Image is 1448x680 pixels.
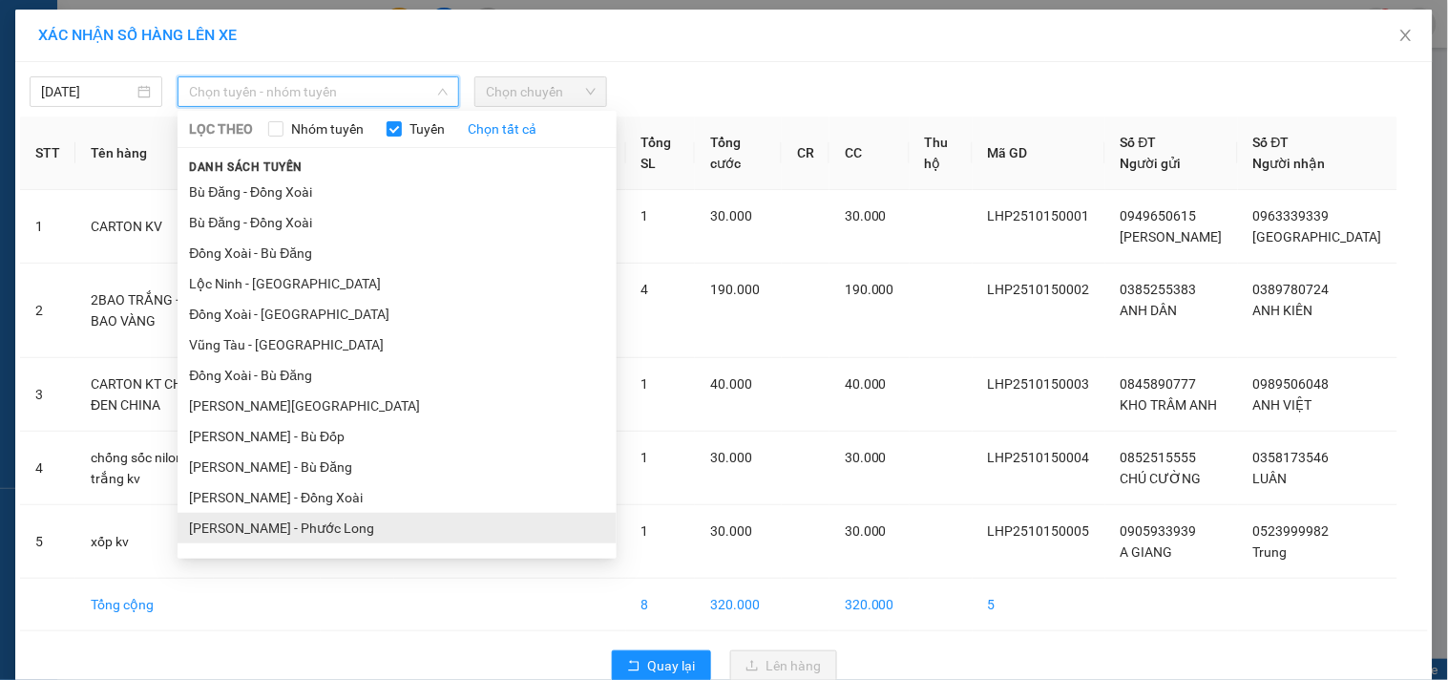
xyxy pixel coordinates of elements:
span: ANH VIỆT [1253,397,1312,413]
span: 0389780724 [1253,282,1330,297]
div: VP [PERSON_NAME] [16,16,169,62]
span: 0385255383 [1121,282,1197,297]
td: 2 [20,264,75,358]
td: 320.000 [829,579,910,631]
span: [PERSON_NAME] [1121,229,1223,244]
div: Trung [182,62,312,85]
td: 5 [973,579,1105,631]
li: Lộc Ninh - [GEOGRAPHIC_DATA] [178,268,617,299]
span: 0358173546 [1253,450,1330,465]
span: 30.000 [845,523,887,539]
span: LHP2510150005 [988,523,1090,539]
li: Bù Đăng - Đồng Xoài [178,177,617,207]
span: rollback [627,659,640,674]
span: 0949650615 [1121,208,1197,223]
li: Đồng Xoài - [GEOGRAPHIC_DATA] [178,299,617,329]
th: Tổng SL [626,117,696,190]
div: VP Chơn Thành [182,16,312,62]
span: CC : [179,128,206,148]
li: Vũng Tàu - [GEOGRAPHIC_DATA] [178,329,617,360]
input: 15/10/2025 [41,81,134,102]
span: 40.000 [845,376,887,392]
span: 30.000 [845,450,887,465]
button: Close [1379,10,1433,63]
span: Người gửi [1121,156,1182,171]
span: 1 [641,523,649,539]
td: Tổng cộng [75,579,214,631]
span: Tuyến [402,118,452,139]
th: Mã GD [973,117,1105,190]
div: A GIANG [16,62,169,85]
span: 1 [641,376,649,392]
span: 0845890777 [1121,376,1197,392]
span: 40.000 [710,376,752,392]
td: 5 [20,505,75,579]
td: 3 [20,358,75,432]
span: 30.000 [710,208,752,223]
span: LHP2510150004 [988,450,1090,465]
span: 0989506048 [1253,376,1330,392]
span: Nhận: [182,18,228,38]
th: Tổng cước [695,117,782,190]
th: STT [20,117,75,190]
td: xốp kv [75,505,214,579]
td: 2BAO TRẮNG +2 BAO VÀNG [75,264,214,358]
li: [PERSON_NAME] - Đắk Ơ [178,543,617,574]
li: [PERSON_NAME][GEOGRAPHIC_DATA] [178,391,617,421]
li: Bù Đăng - Đồng Xoài [178,207,617,238]
th: CC [829,117,910,190]
span: 30.000 [710,523,752,539]
a: Chọn tất cả [468,118,536,139]
span: Trung [1253,544,1288,560]
span: Số ĐT [1253,135,1290,150]
td: 4 [20,432,75,505]
td: 320.000 [695,579,782,631]
span: ANH DÂN [1121,303,1178,318]
span: LỌC THEO [189,118,253,139]
th: Tên hàng [75,117,214,190]
th: Thu hộ [910,117,973,190]
span: 1 [641,208,649,223]
span: Gửi: [16,18,46,38]
span: KHO TRÂM ANH [1121,397,1218,413]
th: CR [782,117,829,190]
span: 0905933939 [1121,523,1197,539]
span: Danh sách tuyến [178,159,314,176]
span: 0852515555 [1121,450,1197,465]
td: CARTON KT CHỮ ĐEN CHINA [75,358,214,432]
span: [GEOGRAPHIC_DATA] [1253,229,1382,244]
span: 0963339339 [1253,208,1330,223]
span: LHP2510150003 [988,376,1090,392]
span: Số ĐT [1121,135,1157,150]
span: XÁC NHẬN SỐ HÀNG LÊN XE [38,26,237,44]
li: Đồng Xoài - Bù Đăng [178,360,617,391]
span: 1 [641,450,649,465]
span: Người nhận [1253,156,1326,171]
span: close [1398,28,1414,43]
li: [PERSON_NAME] - Bù Đăng [178,452,617,482]
span: LHP2510150002 [988,282,1090,297]
td: 1 [20,190,75,264]
span: LUÂN [1253,471,1288,486]
span: CHÚ CƯỜNG [1121,471,1202,486]
span: ANH KIÊN [1253,303,1313,318]
span: 30.000 [845,208,887,223]
li: [PERSON_NAME] - Phước Long [178,513,617,543]
span: Nhóm tuyến [283,118,371,139]
td: chống sốc nilong trắng kv [75,432,214,505]
span: Quay lại [648,655,696,676]
span: 0523999982 [1253,523,1330,539]
div: 30.000 [179,123,314,150]
li: [PERSON_NAME] - Đồng Xoài [178,482,617,513]
li: [PERSON_NAME] - Bù Đốp [178,421,617,452]
span: Chọn tuyến - nhóm tuyến [189,77,448,106]
span: Chọn chuyến [486,77,596,106]
li: Đồng Xoài - Bù Đăng [178,238,617,268]
span: A GIANG [1121,544,1173,560]
span: 30.000 [710,450,752,465]
span: LHP2510150001 [988,208,1090,223]
span: 190.000 [845,282,894,297]
span: 190.000 [710,282,760,297]
span: down [437,86,449,97]
td: 8 [626,579,696,631]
